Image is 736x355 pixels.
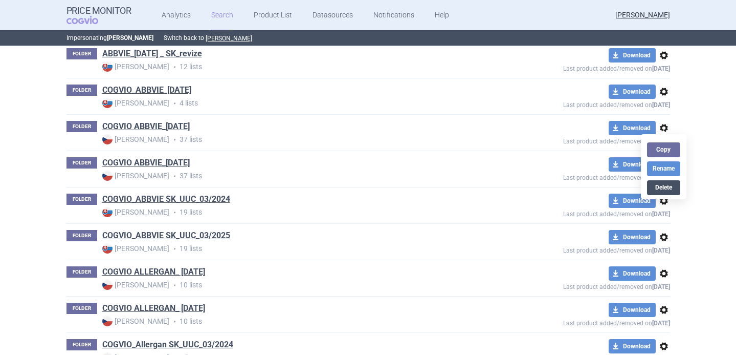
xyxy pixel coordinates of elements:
[169,280,180,290] i: •
[169,244,180,254] i: •
[66,30,670,46] p: Impersonating Switch back to
[102,316,113,326] img: CZ
[652,211,670,218] strong: [DATE]
[647,142,680,157] button: Copy
[102,207,169,217] strong: [PERSON_NAME]
[652,283,670,290] strong: [DATE]
[647,180,680,195] button: Delete
[102,157,190,171] h1: COGVIO ABBVIE_7.10.2025
[102,61,169,72] strong: [PERSON_NAME]
[107,34,153,41] strong: [PERSON_NAME]
[102,339,233,352] h1: COGVIO_Allergan SK_UUC_03/2024
[102,157,190,169] a: COGVIO ABBVIE_[DATE]
[102,171,169,181] strong: [PERSON_NAME]
[102,61,489,72] p: 12 lists
[609,85,656,99] button: Download
[66,48,97,59] p: FOLDER
[66,6,131,16] strong: Price Monitor
[102,134,489,145] p: 37 lists
[102,194,230,205] a: COGVIO_ABBVIE SK_UUC_03/2024
[102,48,202,59] a: ABBVIE_[DATE] _ SK_revize
[102,98,113,108] img: SK
[102,280,169,290] strong: [PERSON_NAME]
[102,266,205,280] h1: COGVIO ALLERGAN_ 5.9.2025
[489,244,670,254] p: Last product added/removed on
[102,303,205,314] a: COGVIO ALLERGAN_ [DATE]
[102,134,169,144] strong: [PERSON_NAME]
[66,85,97,96] p: FOLDER
[489,62,670,72] p: Last product added/removed on
[489,135,670,145] p: Last product added/removed on
[102,85,191,96] a: COGVIO_ABBVIE_[DATE]
[66,230,97,241] p: FOLDER
[609,157,656,172] button: Download
[102,121,190,134] h1: COGVIO ABBVIE_5.9.2025
[102,280,113,290] img: CZ
[102,266,205,278] a: COGVIO ALLERGAN_ [DATE]
[169,207,180,218] i: •
[609,194,656,208] button: Download
[609,121,656,135] button: Download
[169,317,180,327] i: •
[66,339,97,350] p: FOLDER
[66,194,97,205] p: FOLDER
[609,230,656,244] button: Download
[489,208,670,218] p: Last product added/removed on
[66,303,97,314] p: FOLDER
[652,247,670,254] strong: [DATE]
[652,65,670,72] strong: [DATE]
[102,207,113,217] img: SK
[489,172,670,181] p: Last product added/removed on
[489,317,670,327] p: Last product added/removed on
[102,171,113,181] img: CZ
[652,101,670,109] strong: [DATE]
[652,320,670,327] strong: [DATE]
[489,99,670,109] p: Last product added/removed on
[102,207,489,218] p: 19 lists
[206,34,252,43] button: [PERSON_NAME]
[609,48,656,62] button: Download
[102,280,489,290] p: 10 lists
[102,194,230,207] h1: COGVIO_ABBVIE SK_UUC_03/2024
[169,135,180,145] i: •
[609,303,656,317] button: Download
[66,121,97,132] p: FOLDER
[66,6,131,25] a: Price MonitorCOGVIO
[102,316,489,327] p: 10 lists
[169,62,180,72] i: •
[609,339,656,353] button: Download
[102,339,233,350] a: COGVIO_Allergan SK_UUC_03/2024
[102,98,169,108] strong: [PERSON_NAME]
[102,243,113,254] img: SK
[102,316,169,326] strong: [PERSON_NAME]
[102,230,230,243] h1: COGVIO_ABBVIE SK_UUC_03/2025
[102,48,202,61] h1: ABBVIE_21.03.2025 _ SK_revize
[102,243,169,254] strong: [PERSON_NAME]
[102,243,489,254] p: 19 lists
[102,303,205,316] h1: COGVIO ALLERGAN_ 7.10.2025
[169,171,180,181] i: •
[102,134,113,144] img: CZ
[609,266,656,281] button: Download
[66,16,113,24] span: COGVIO
[66,266,97,278] p: FOLDER
[102,85,191,98] h1: COGVIO_ABBVIE_29.3.2021
[102,61,113,72] img: SK
[489,281,670,290] p: Last product added/removed on
[102,98,489,109] p: 4 lists
[102,230,230,241] a: COGVIO_ABBVIE SK_UUC_03/2025
[66,157,97,169] p: FOLDER
[647,161,680,176] button: Rename
[169,98,180,109] i: •
[102,121,190,132] a: COGVIO ABBVIE_[DATE]
[102,171,489,181] p: 37 lists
